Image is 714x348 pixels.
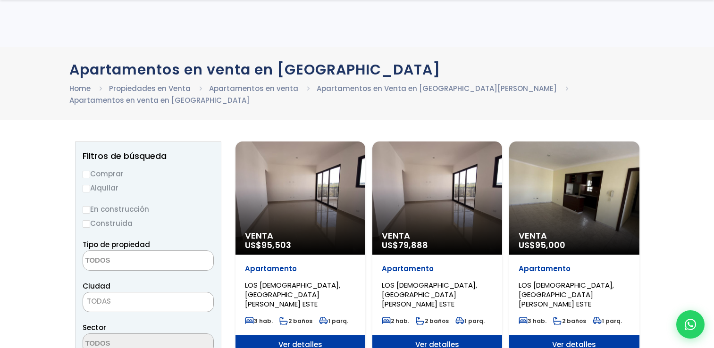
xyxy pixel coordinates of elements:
label: Alquilar [83,182,214,194]
input: Construida [83,220,90,228]
input: Alquilar [83,185,90,192]
span: TODAS [87,296,111,306]
span: TODAS [83,292,214,312]
a: Apartamentos en venta [209,83,298,93]
span: Venta [519,231,630,240]
textarea: Search [83,251,175,271]
span: Venta [382,231,493,240]
a: Home [69,83,91,93]
span: 3 hab. [245,317,273,325]
input: Comprar [83,171,90,178]
span: US$ [245,239,291,251]
p: Apartamento [245,264,356,273]
span: 95,000 [535,239,565,251]
span: Venta [245,231,356,240]
span: 2 hab. [382,317,409,325]
span: US$ [382,239,428,251]
span: 1 parq. [319,317,348,325]
span: 79,888 [398,239,428,251]
span: LOS [DEMOGRAPHIC_DATA], [GEOGRAPHIC_DATA][PERSON_NAME] ESTE [382,280,477,309]
span: 2 baños [553,317,586,325]
p: Apartamento [519,264,630,273]
span: Ciudad [83,281,110,291]
span: LOS [DEMOGRAPHIC_DATA], [GEOGRAPHIC_DATA][PERSON_NAME] ESTE [245,280,340,309]
a: Propiedades en Venta [109,83,191,93]
label: Comprar [83,168,214,180]
span: 1 parq. [593,317,622,325]
span: 1 parq. [455,317,485,325]
span: 3 hab. [519,317,546,325]
span: TODAS [83,295,213,308]
span: 2 baños [279,317,312,325]
h1: Apartamentos en venta en [GEOGRAPHIC_DATA] [69,61,645,78]
h2: Filtros de búsqueda [83,151,214,161]
label: Construida [83,217,214,229]
span: 95,503 [261,239,291,251]
a: Apartamentos en Venta en [GEOGRAPHIC_DATA][PERSON_NAME] [317,83,557,93]
span: US$ [519,239,565,251]
span: Tipo de propiedad [83,240,150,249]
span: 2 baños [416,317,449,325]
input: En construcción [83,206,90,214]
p: Apartamento [382,264,493,273]
li: Apartamentos en venta en [GEOGRAPHIC_DATA] [69,94,250,106]
label: En construcción [83,203,214,215]
span: Sector [83,323,106,332]
span: LOS [DEMOGRAPHIC_DATA], [GEOGRAPHIC_DATA][PERSON_NAME] ESTE [519,280,614,309]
